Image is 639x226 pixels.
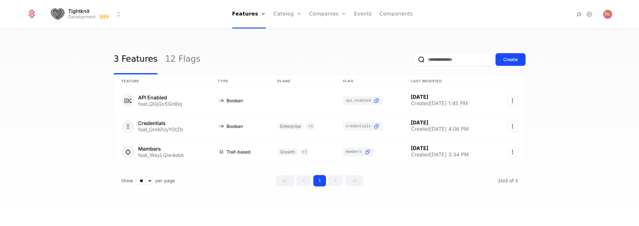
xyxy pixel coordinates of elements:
[328,175,343,186] button: Go to next page
[575,10,583,18] a: Integrations
[403,75,494,88] th: Last Modified
[508,121,518,131] button: Select action
[498,178,518,183] span: 3
[296,175,311,186] button: Go to previous page
[165,45,200,74] a: 12 Flags
[98,14,111,19] span: Dev
[121,178,133,184] span: Show
[276,175,363,186] div: Page navigation
[68,9,89,14] span: Tightknit
[210,75,270,88] th: Type
[495,53,526,66] button: Create
[68,14,96,20] div: Development
[503,56,518,63] div: Create
[508,147,518,157] button: Select action
[345,175,363,186] button: Go to last page
[114,175,526,186] div: Table pagination
[270,75,335,88] th: Plans
[136,177,153,185] select: Select page size
[603,10,612,19] button: Open user button
[603,10,612,19] img: Danny Gomes
[335,75,403,88] th: Flag
[52,7,123,21] button: Select environment
[50,7,65,22] img: Tightknit
[313,175,326,186] button: Go to page 1
[508,96,518,106] button: Select action
[276,175,294,186] button: Go to first page
[114,45,158,74] a: 3 Features
[155,178,175,184] span: per page
[498,178,515,183] span: 1 to 3 of
[114,75,210,88] th: Feature
[585,10,593,18] a: Settings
